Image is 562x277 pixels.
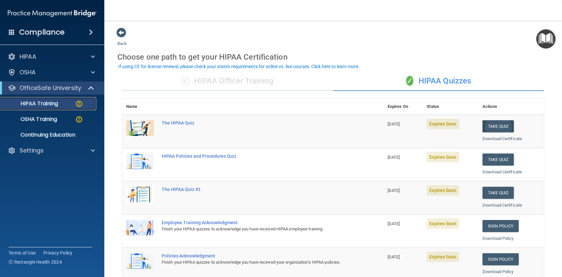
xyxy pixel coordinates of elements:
button: Take Quiz [482,153,514,166]
p: Settings [20,147,44,154]
div: HIPAA Policies and Procedures Quiz [162,153,351,159]
img: warning-circle.0cc9ac19.png [75,115,83,124]
a: HIPAA [8,53,95,61]
div: Finish your HIPAA quizzes to acknowledge you have received your organization’s HIPAA policies. [162,258,351,266]
a: Download Certificate [482,169,522,174]
a: Settings [8,147,95,154]
div: Choose one path to get your HIPAA Certification [117,48,549,66]
div: The HIPAA Quiz [162,120,351,125]
div: If using CE for license renewal, please check your state's requirements for online vs. live cours... [118,64,360,69]
p: Continuing Education [4,132,93,138]
div: Finish your HIPAA quizzes to acknowledge you have received HIPAA employee training. [162,225,351,233]
button: Take Quiz [482,120,514,132]
p: HIPAA Training [4,100,58,107]
div: HIPAA Quizzes [333,71,544,91]
h4: Compliance [19,28,65,37]
a: Download Policy [482,269,514,274]
span: Expires Soon [427,152,459,162]
img: warning-circle.0cc9ac19.png [75,100,83,108]
div: Policies Acknowledgment [162,253,351,258]
span: Expires Soon [427,218,459,229]
button: Open Resource Center [536,29,555,49]
span: Expires Soon [427,252,459,262]
p: HIPAA [20,53,36,61]
span: Ⓒ Rectangle Health 2024 [8,259,62,265]
span: ✓ [182,76,189,86]
p: OfficeSafe University [20,84,81,92]
th: Actions [479,99,544,115]
a: Privacy Policy [43,250,73,256]
th: Name [122,99,158,115]
iframe: Drift Widget Chat Controller [449,231,554,257]
div: Employee Training Acknowledgment [162,220,351,225]
span: [DATE] [388,188,400,193]
span: [DATE] [388,221,400,226]
a: OfficeSafe University [8,84,95,92]
p: OSHA Training [4,116,57,123]
a: Sign Policy [482,253,519,265]
span: [DATE] [388,155,400,160]
span: [DATE] [388,255,400,259]
a: Sign Policy [482,220,519,232]
button: Take Quiz [482,187,514,199]
img: PMB logo [8,7,96,20]
span: Expires Soon [427,119,459,129]
th: Expires On [384,99,423,115]
p: OSHA [20,68,36,76]
span: [DATE] [388,122,400,126]
a: OSHA [8,68,95,76]
a: Terms of Use [8,250,36,256]
span: ✓ [406,76,413,86]
a: Download Certificate [482,203,522,208]
div: HIPAA Officer Training [122,71,333,91]
div: The HIPAA Quiz #2 [162,187,351,192]
th: Status [423,99,479,115]
a: Download Certificate [482,136,522,141]
span: Expires Soon [427,185,459,196]
a: Back [117,33,127,46]
button: If using CE for license renewal, please check your state's requirements for online vs. live cours... [117,63,361,70]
